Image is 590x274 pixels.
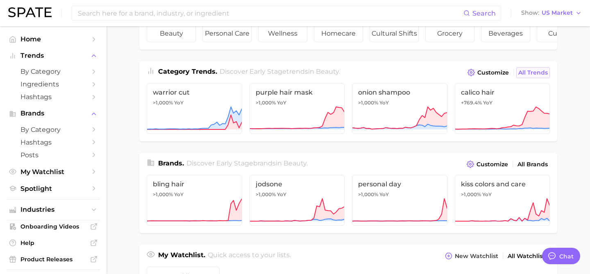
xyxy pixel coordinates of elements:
a: All Trends [516,67,550,78]
span: homecare [314,25,363,42]
span: New Watchlist [455,253,498,260]
h2: Quick access to your lists. [208,250,291,262]
button: Customize [465,159,510,170]
button: ShowUS Market [519,8,584,18]
span: >1,000% [256,191,276,197]
a: purple hair mask>1,000% YoY [250,83,345,134]
a: warrior cut>1,000% YoY [147,83,242,134]
span: Ingredients [20,80,86,88]
button: Brands [7,107,100,120]
span: All Trends [518,69,548,76]
span: beverages [481,25,530,42]
button: New Watchlist [443,250,500,262]
span: personal care [203,25,251,42]
span: Search [472,9,496,17]
span: >1,000% [153,191,173,197]
span: Discover Early Stage trends in . [220,68,340,75]
span: cultural shifts [370,25,418,42]
span: beauty [284,159,306,167]
a: All Watchlists [506,251,550,262]
span: Spotlight [20,185,86,192]
span: Customize [477,161,508,168]
span: Industries [20,206,86,213]
span: Product Releases [20,256,86,263]
span: YoY [483,100,492,106]
span: wellness [259,25,307,42]
span: >1,000% [153,100,173,106]
a: Spotlight [7,182,100,195]
a: Ingredients [7,78,100,91]
input: Search here for a brand, industry, or ingredient [77,6,463,20]
span: Posts [20,151,86,159]
span: Brands [20,110,86,117]
span: onion shampoo [358,88,441,96]
span: Hashtags [20,138,86,146]
span: >1,000% [358,100,378,106]
span: Category Trends . [158,68,217,75]
span: YoY [174,100,184,106]
span: beauty [316,68,339,75]
a: kiss colors and care>1,000% YoY [455,175,550,226]
a: Hashtags [7,91,100,103]
span: YoY [379,100,389,106]
span: >1,000% [358,191,378,197]
span: YoY [379,191,389,198]
a: Help [7,237,100,249]
a: bling hair>1,000% YoY [147,175,242,226]
a: My Watchlist [7,165,100,178]
a: Product Releases [7,253,100,265]
span: by Category [20,68,86,75]
a: Home [7,33,100,45]
button: Customize [465,67,511,78]
a: All Brands [515,159,550,170]
button: Trends [7,50,100,62]
a: Posts [7,149,100,161]
span: >1,000% [461,191,481,197]
span: bling hair [153,180,236,188]
a: onion shampoo>1,000% YoY [352,83,447,134]
span: All Watchlists [508,253,548,260]
span: >1,000% [256,100,276,106]
span: YoY [482,191,492,198]
span: beauty [147,25,195,42]
span: US Market [542,11,573,15]
img: SPATE [8,7,52,17]
span: kiss colors and care [461,180,544,188]
span: Trends [20,52,86,59]
span: Customize [477,69,509,76]
span: purple hair mask [256,88,339,96]
span: All Brands [517,161,548,168]
span: calico hair [461,88,544,96]
a: calico hair+769.4% YoY [455,83,550,134]
a: by Category [7,65,100,78]
span: Onboarding Videos [20,223,86,230]
a: jodsone>1,000% YoY [250,175,345,226]
span: Home [20,35,86,43]
button: Industries [7,204,100,216]
span: Hashtags [20,93,86,101]
span: jodsone [256,180,339,188]
span: YoY [277,191,286,198]
span: grocery [426,25,474,42]
span: warrior cut [153,88,236,96]
a: Onboarding Videos [7,220,100,233]
a: personal day>1,000% YoY [352,175,447,226]
span: YoY [174,191,184,198]
span: Show [521,11,539,15]
span: My Watchlist [20,168,86,176]
span: Discover Early Stage brands in . [186,159,308,167]
a: by Category [7,123,100,136]
span: Help [20,239,86,247]
span: by Category [20,126,86,134]
span: personal day [358,180,441,188]
h1: My Watchlist. [158,250,205,262]
span: culinary [537,25,585,42]
span: Brands . [158,159,184,167]
a: Hashtags [7,136,100,149]
span: YoY [277,100,286,106]
span: +769.4% [461,100,482,106]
